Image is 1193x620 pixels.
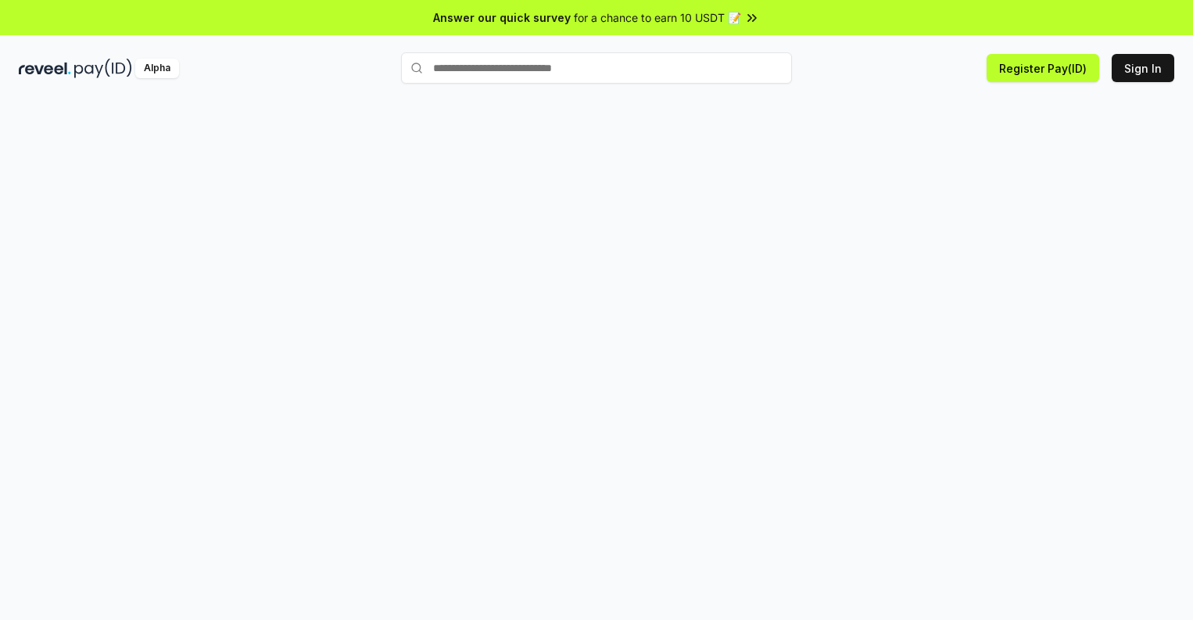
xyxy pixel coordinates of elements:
[135,59,179,78] div: Alpha
[74,59,132,78] img: pay_id
[1112,54,1174,82] button: Sign In
[574,9,741,26] span: for a chance to earn 10 USDT 📝
[433,9,571,26] span: Answer our quick survey
[987,54,1099,82] button: Register Pay(ID)
[19,59,71,78] img: reveel_dark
